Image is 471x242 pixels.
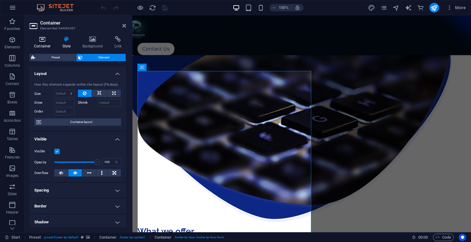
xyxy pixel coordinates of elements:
i: This element contains a background [86,236,90,239]
label: Size [34,92,54,95]
button: reload [149,4,156,11]
button: Container layout [34,118,121,126]
p: Favorites [4,26,20,31]
p: Columns [5,63,20,68]
h3: Element #ed-544369467 [40,26,114,31]
h4: Container [29,36,58,49]
h4: Style [58,36,78,49]
div: How this element expands within the layout (Flexbox). [34,82,121,87]
span: . footer-tyr-box .footer-tyr-box-form [174,234,224,241]
p: Accordion [4,118,21,123]
i: Navigator [392,4,400,11]
span: Click to select. Double-click to edit [29,234,41,241]
span: : [423,235,423,240]
i: Reload page [149,4,156,11]
button: Element [76,54,126,61]
h4: Border [29,199,126,214]
label: Grow [34,99,54,106]
input: Default [54,108,75,115]
p: Boxes [7,100,17,105]
span: . footer-tyr-content [119,234,145,241]
h4: Shadow [29,215,126,229]
span: . preset-footer-tyr-default [43,234,78,241]
input: Default [54,99,75,106]
label: Opacity [34,161,54,164]
i: Commerce [417,4,424,11]
button: Click here to leave preview mode and continue editing [136,4,144,11]
button: pages [380,4,388,11]
p: Features [5,155,20,160]
h4: Background [78,36,110,49]
span: Code [436,234,451,241]
h4: Spacing [29,183,126,198]
i: Publish [431,4,438,11]
label: Shrink [78,99,98,106]
span: Click to select. Double-click to edit [99,234,117,241]
p: Content [6,81,19,86]
a: Click to cancel selection. Double-click to open Pages [5,234,20,241]
h4: Layout [29,66,126,77]
button: Preset [29,54,76,61]
span: 00 00 [418,234,428,241]
label: Overflow [34,169,54,177]
p: Elements [5,45,20,50]
button: Code [433,234,454,241]
h2: Container [40,20,126,26]
span: Element [84,54,124,61]
p: Images [6,173,19,178]
button: Usercentrics [459,234,466,241]
p: Slider [8,192,17,196]
h4: Link [110,36,126,49]
button: More [444,3,468,13]
input: Default [98,99,121,106]
button: text_generator [405,4,412,11]
button: design [368,4,375,11]
h6: Session time [412,234,428,241]
h4: Visible [29,132,126,143]
i: This element is a customizable preset [81,236,84,239]
i: Design (Ctrl+Alt+Y) [368,4,375,11]
i: Pages (Ctrl+Alt+S) [380,4,387,11]
i: On resize automatically adjust zoom level to fit chosen device. [295,5,300,10]
nav: breadcrumb [29,234,224,241]
span: More [446,5,466,11]
p: Header [6,210,18,215]
button: commerce [417,4,424,11]
h6: 100% [279,4,289,11]
span: Preset [37,54,74,61]
label: Visible [34,148,54,155]
button: publish [429,3,439,13]
button: 100% [270,4,291,11]
span: Click to select. Double-click to edit [155,234,172,241]
button: navigator [392,4,400,11]
img: Editor Logo [35,4,81,11]
span: Container layout [43,118,119,126]
div: % [112,158,121,166]
i: AI Writer [405,4,412,11]
p: Tables [7,136,18,141]
label: Order [34,108,54,115]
